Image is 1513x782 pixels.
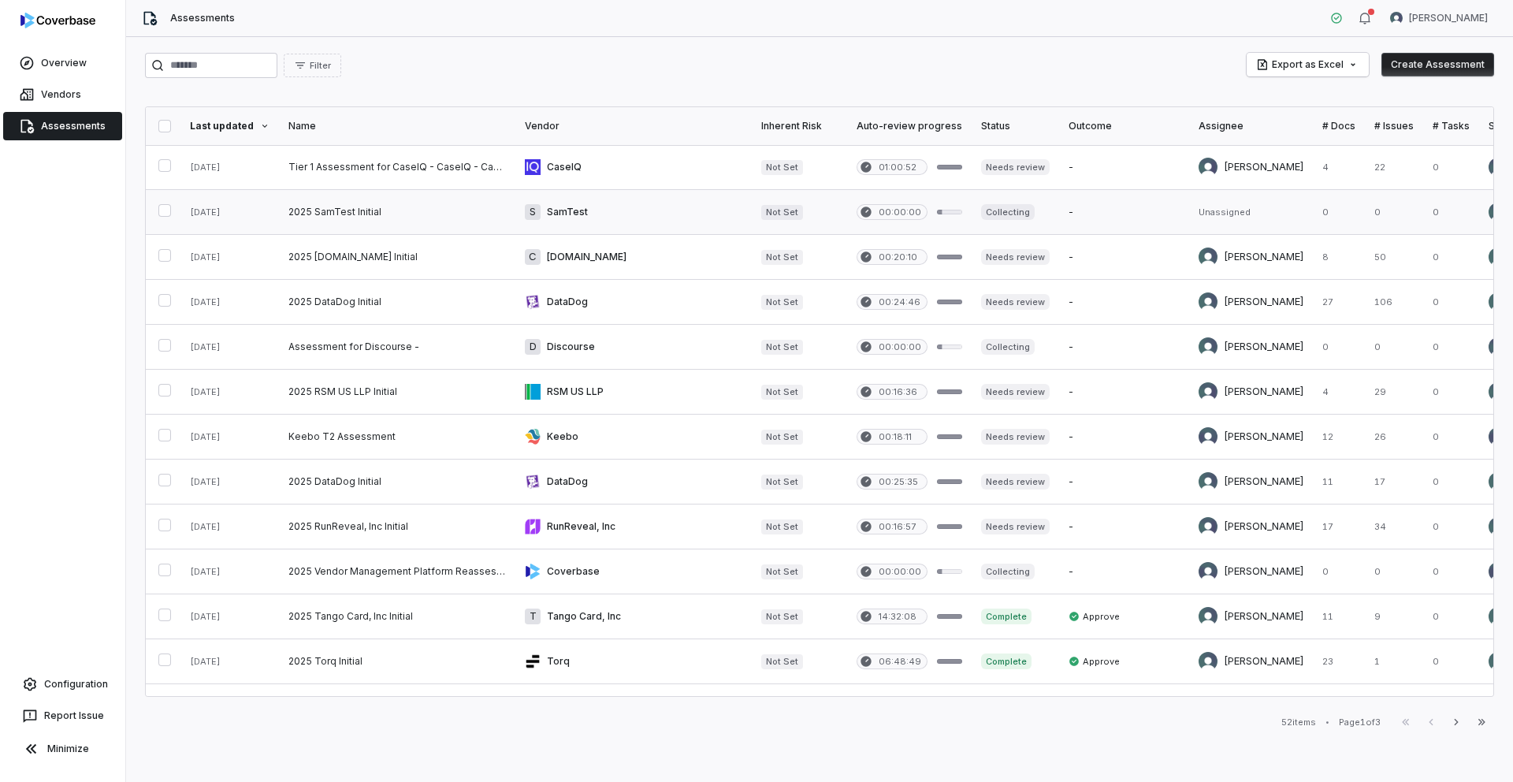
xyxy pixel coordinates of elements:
[1199,382,1217,401] img: Samuel Folarin avatar
[1381,53,1494,76] button: Create Assessment
[1281,717,1316,728] div: 52 items
[1199,248,1217,266] img: Sayantan Bhattacherjee avatar
[1433,120,1470,132] div: # Tasks
[310,60,331,72] span: Filter
[1059,235,1189,280] td: -
[1199,517,1217,536] img: Samuel Folarin avatar
[1199,652,1217,671] img: Sayantan Bhattacherjee avatar
[1059,190,1189,235] td: -
[1381,6,1497,30] button: Samuel Folarin avatar[PERSON_NAME]
[1199,427,1217,446] img: Tomo Majima avatar
[1059,370,1189,415] td: -
[1199,337,1217,356] img: Sayantan Bhattacherjee avatar
[3,80,122,109] a: Vendors
[190,120,270,132] div: Last updated
[1199,120,1303,132] div: Assignee
[1489,158,1507,177] img: Nic SvcAcct avatar
[1489,292,1507,311] img: Sayantan Bhattacherjee avatar
[1199,607,1217,626] img: Sayantan Bhattacherjee avatar
[1059,325,1189,370] td: -
[1059,460,1189,505] td: -
[284,54,341,77] button: Filter
[41,88,81,101] span: Vendors
[1059,415,1189,460] td: -
[1059,145,1189,190] td: -
[3,49,122,77] a: Overview
[6,670,119,698] a: Configuration
[525,120,742,132] div: Vendor
[1489,562,1507,581] img: Tomo Majima avatar
[1069,120,1180,132] div: Outcome
[1489,382,1507,401] img: Samuel Folarin avatar
[1325,717,1329,728] div: •
[6,702,119,730] button: Report Issue
[1390,12,1403,24] img: Samuel Folarin avatar
[981,120,1050,132] div: Status
[761,120,838,132] div: Inherent Risk
[1339,717,1381,728] div: Page 1 of 3
[857,120,962,132] div: Auto-review progress
[1247,53,1369,76] button: Export as Excel
[20,13,95,28] img: logo-D7KZi-bG.svg
[1374,120,1414,132] div: # Issues
[1489,607,1507,626] img: Sayantan Bhattacherjee avatar
[1199,292,1217,311] img: Sayantan Bhattacherjee avatar
[1489,472,1507,491] img: Sayantan Bhattacherjee avatar
[1199,562,1217,581] img: Tomo Majima avatar
[1489,427,1507,446] img: Tomo Majima avatar
[1489,248,1507,266] img: Sayantan Bhattacherjee avatar
[1409,12,1488,24] span: [PERSON_NAME]
[41,120,106,132] span: Assessments
[1059,505,1189,549] td: -
[1489,203,1507,222] img: Samuel Folarin avatar
[6,733,119,765] button: Minimize
[1489,652,1507,671] img: Sayantan Bhattacherjee avatar
[1059,549,1189,594] td: -
[1489,517,1507,536] img: Samuel Folarin avatar
[1199,158,1217,177] img: Samuel Folarin avatar
[1199,472,1217,491] img: Sayantan Bhattacherjee avatar
[1059,280,1189,325] td: -
[288,120,506,132] div: Name
[44,709,104,722] span: Report Issue
[41,57,87,69] span: Overview
[1489,337,1507,356] img: Nic SvcAcct avatar
[170,12,235,24] span: Assessments
[1322,120,1355,132] div: # Docs
[44,678,108,691] span: Configuration
[3,112,122,140] a: Assessments
[47,743,89,755] span: Minimize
